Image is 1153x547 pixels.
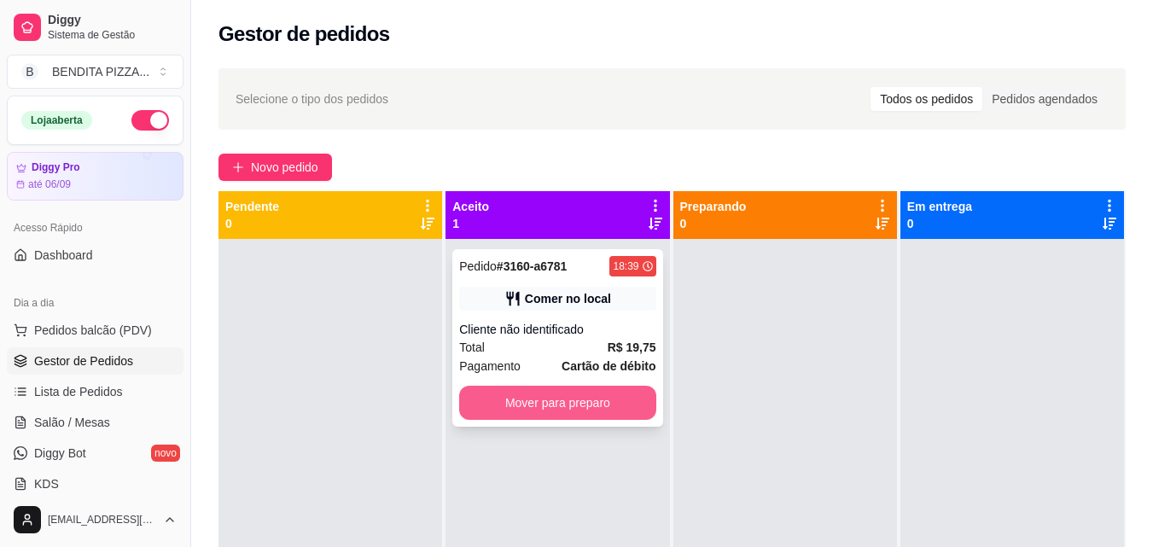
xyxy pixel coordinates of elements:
[459,259,497,273] span: Pedido
[21,63,38,80] span: B
[459,338,485,357] span: Total
[452,215,489,232] p: 1
[7,317,183,344] button: Pedidos balcão (PDV)
[21,111,92,130] div: Loja aberta
[680,198,747,215] p: Preparando
[452,198,489,215] p: Aceito
[7,347,183,375] a: Gestor de Pedidos
[680,215,747,232] p: 0
[34,445,86,462] span: Diggy Bot
[562,359,655,373] strong: Cartão de débito
[225,198,279,215] p: Pendente
[34,247,93,264] span: Dashboard
[251,158,318,177] span: Novo pedido
[7,152,183,201] a: Diggy Proaté 06/09
[48,13,177,28] span: Diggy
[34,414,110,431] span: Salão / Mesas
[7,409,183,436] a: Salão / Mesas
[34,352,133,370] span: Gestor de Pedidos
[225,215,279,232] p: 0
[7,499,183,540] button: [EMAIL_ADDRESS][DOMAIN_NAME]
[7,289,183,317] div: Dia a dia
[459,386,655,420] button: Mover para preparo
[525,290,611,307] div: Comer no local
[48,28,177,42] span: Sistema de Gestão
[34,383,123,400] span: Lista de Pedidos
[459,357,521,375] span: Pagamento
[34,322,152,339] span: Pedidos balcão (PDV)
[459,321,655,338] div: Cliente não identificado
[236,90,388,108] span: Selecione o tipo dos pedidos
[7,55,183,89] button: Select a team
[32,161,80,174] article: Diggy Pro
[907,198,972,215] p: Em entrega
[7,470,183,498] a: KDS
[218,20,390,48] h2: Gestor de pedidos
[34,475,59,492] span: KDS
[7,7,183,48] a: DiggySistema de Gestão
[871,87,982,111] div: Todos os pedidos
[28,177,71,191] article: até 06/09
[232,161,244,173] span: plus
[982,87,1107,111] div: Pedidos agendados
[7,241,183,269] a: Dashboard
[613,259,638,273] div: 18:39
[907,215,972,232] p: 0
[608,340,656,354] strong: R$ 19,75
[497,259,568,273] strong: # 3160-a6781
[218,154,332,181] button: Novo pedido
[7,439,183,467] a: Diggy Botnovo
[7,378,183,405] a: Lista de Pedidos
[52,63,149,80] div: BENDITA PIZZA ...
[7,214,183,241] div: Acesso Rápido
[131,110,169,131] button: Alterar Status
[48,513,156,527] span: [EMAIL_ADDRESS][DOMAIN_NAME]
